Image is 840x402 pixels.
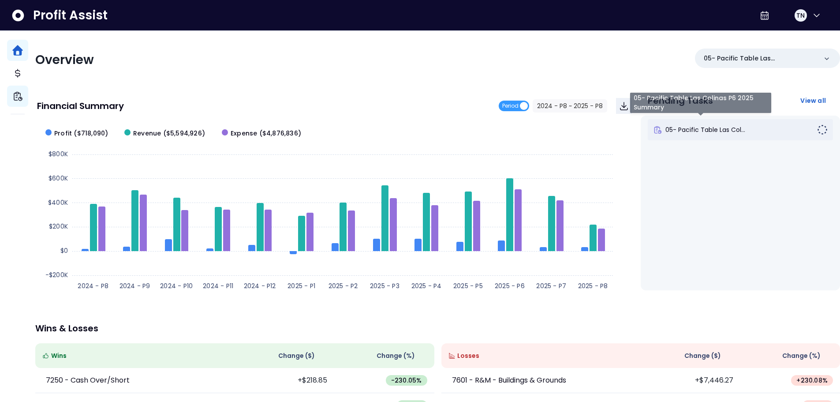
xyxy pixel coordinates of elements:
span: TN [796,11,805,20]
p: 05- Pacific Table Las Colinas(R365) [704,54,817,63]
span: Overview [35,51,94,68]
span: Change (%) [782,351,821,361]
text: 2025 - P2 [329,282,358,290]
span: Wins [51,351,67,361]
span: Period [502,101,519,111]
span: Profit Assist [33,8,108,23]
text: 2025 - P4 [411,282,442,290]
td: +$218.85 [235,368,334,393]
span: + 230.08 % [796,376,828,385]
button: 2024 - P8 ~ 2025 - P8 [533,99,607,113]
text: 2025 - P5 [453,282,483,290]
img: Not yet Started [817,124,828,135]
text: 2025 - P6 [495,282,525,290]
td: +$7,446.27 [641,368,740,393]
p: Wins & Losses [35,324,840,333]
text: $0 [60,246,68,255]
text: 2024 - P11 [203,282,233,290]
text: 2024 - P10 [160,282,193,290]
text: 2025 - P7 [536,282,566,290]
text: 2025 - P8 [578,282,608,290]
text: $600K [49,174,68,183]
text: -$200K [45,271,68,279]
text: 2025 - P1 [287,282,315,290]
text: 2025 - P3 [370,282,399,290]
text: 2024 - P8 [78,282,108,290]
span: Change (%) [377,351,415,361]
text: $200K [49,222,68,231]
span: View all [800,96,826,105]
p: 7601 - R&M - Buildings & Grounds [452,375,566,386]
span: -230.05 % [391,376,422,385]
span: Change ( $ ) [278,351,315,361]
text: $400K [48,198,68,207]
p: Pending Tasks [648,96,713,105]
span: 05- Pacific Table Las Col... [665,125,745,134]
p: Financial Summary [37,101,124,110]
span: Change ( $ ) [684,351,721,361]
span: Profit ($718,090) [54,129,108,138]
button: Download [616,98,632,114]
p: 7250 - Cash Over/Short [46,375,130,386]
span: Revenue ($5,594,926) [133,129,205,138]
span: Losses [457,351,479,361]
text: 2024 - P12 [244,282,276,290]
button: View all [793,93,833,109]
span: Expense ($4,876,836) [231,129,301,138]
text: $800K [49,150,68,158]
text: 2024 - P9 [119,282,150,290]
